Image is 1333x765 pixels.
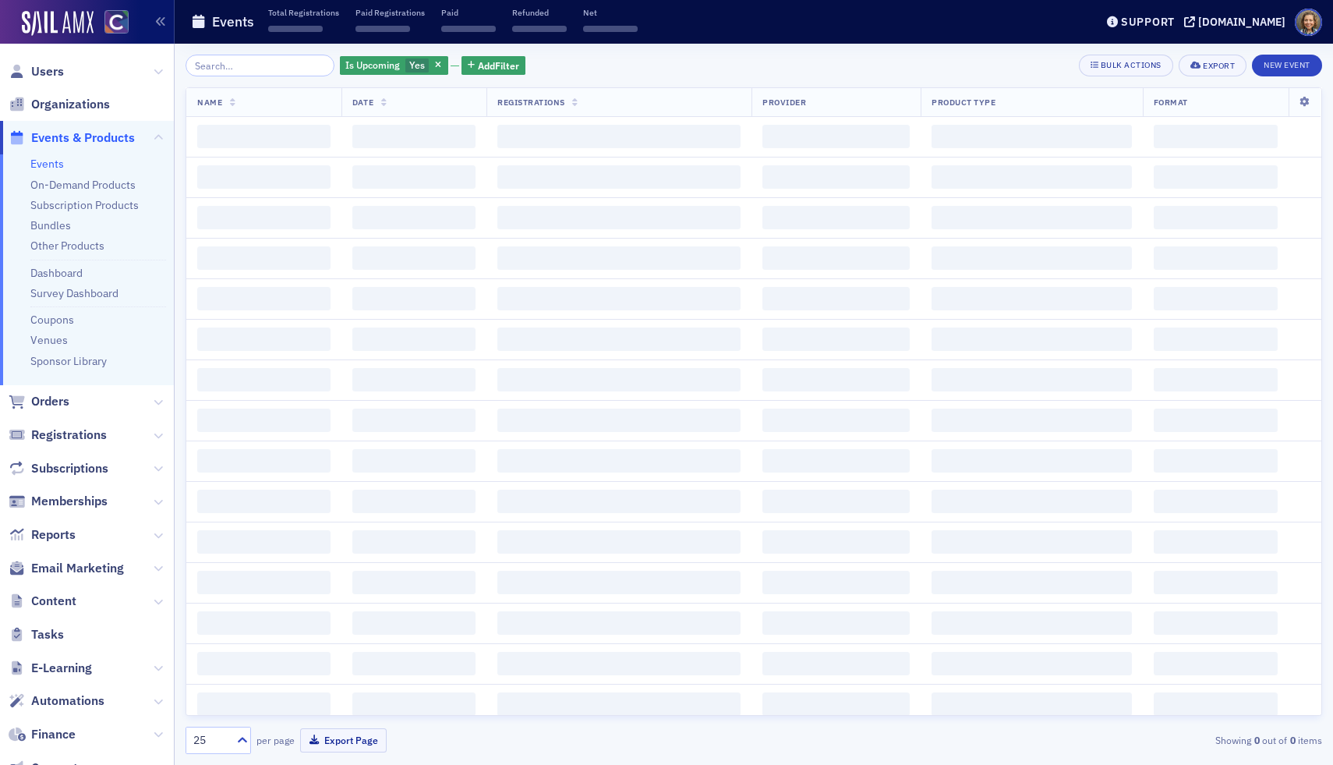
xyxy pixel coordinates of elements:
span: ‌ [197,246,331,270]
span: ‌ [441,26,496,32]
span: ‌ [197,328,331,351]
a: Organizations [9,96,110,113]
span: ‌ [762,611,910,635]
span: ‌ [268,26,323,32]
span: ‌ [497,530,741,554]
div: Export [1203,62,1235,70]
span: Registrations [497,97,565,108]
span: ‌ [355,26,410,32]
span: Is Upcoming [345,58,400,71]
a: SailAMX [22,11,94,36]
span: ‌ [197,490,331,513]
span: Reports [31,526,76,544]
span: ‌ [932,368,1131,391]
span: ‌ [583,26,638,32]
span: ‌ [197,571,331,594]
span: Subscriptions [31,460,108,477]
span: ‌ [497,449,741,473]
span: ‌ [497,611,741,635]
p: Paid [441,7,496,18]
span: Events & Products [31,129,135,147]
a: Automations [9,692,104,710]
span: ‌ [197,287,331,310]
label: per page [256,733,295,747]
a: Survey Dashboard [30,286,118,300]
span: Format [1154,97,1188,108]
span: ‌ [352,652,476,675]
span: ‌ [932,490,1131,513]
span: ‌ [497,652,741,675]
a: View Homepage [94,10,129,37]
a: Subscriptions [9,460,108,477]
span: Add Filter [478,58,519,73]
span: ‌ [497,692,741,716]
span: ‌ [932,287,1131,310]
span: Profile [1295,9,1322,36]
a: Coupons [30,313,74,327]
button: Export [1179,55,1246,76]
a: Sponsor Library [30,354,107,368]
button: Bulk Actions [1079,55,1173,76]
span: ‌ [497,490,741,513]
span: ‌ [197,692,331,716]
span: ‌ [932,449,1131,473]
span: Product Type [932,97,995,108]
span: Users [31,63,64,80]
span: Registrations [31,427,107,444]
button: [DOMAIN_NAME] [1184,16,1291,27]
span: ‌ [197,530,331,554]
span: ‌ [197,206,331,229]
span: Orders [31,393,69,410]
span: ‌ [197,652,331,675]
span: ‌ [762,287,910,310]
span: ‌ [197,409,331,432]
span: ‌ [762,652,910,675]
span: ‌ [497,246,741,270]
span: Email Marketing [31,560,124,577]
span: Date [352,97,373,108]
span: ‌ [197,611,331,635]
span: ‌ [1154,125,1278,148]
span: ‌ [497,571,741,594]
span: ‌ [352,287,476,310]
span: ‌ [352,328,476,351]
a: Email Marketing [9,560,124,577]
div: Showing out of items [954,733,1322,747]
span: ‌ [762,571,910,594]
div: Bulk Actions [1101,61,1162,69]
span: Organizations [31,96,110,113]
a: Registrations [9,427,107,444]
span: ‌ [352,125,476,148]
span: E-Learning [31,660,92,677]
span: Provider [762,97,806,108]
a: Tasks [9,626,64,643]
button: New Event [1252,55,1322,76]
span: ‌ [1154,368,1278,391]
span: ‌ [197,368,331,391]
p: Net [583,7,638,18]
span: ‌ [1154,611,1278,635]
span: ‌ [1154,530,1278,554]
strong: 0 [1251,733,1262,747]
span: Content [31,593,76,610]
span: ‌ [497,206,741,229]
span: ‌ [932,692,1131,716]
a: Reports [9,526,76,544]
span: ‌ [352,368,476,391]
a: Bundles [30,218,71,232]
div: 25 [193,732,228,749]
a: Subscription Products [30,198,139,212]
span: Tasks [31,626,64,643]
span: ‌ [1154,246,1278,270]
span: Finance [31,726,76,743]
span: Memberships [31,493,108,510]
a: E-Learning [9,660,92,677]
a: Content [9,593,76,610]
span: ‌ [197,449,331,473]
span: ‌ [1154,449,1278,473]
a: Orders [9,393,69,410]
span: ‌ [497,409,741,432]
span: ‌ [352,530,476,554]
strong: 0 [1287,733,1298,747]
span: ‌ [932,165,1131,189]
